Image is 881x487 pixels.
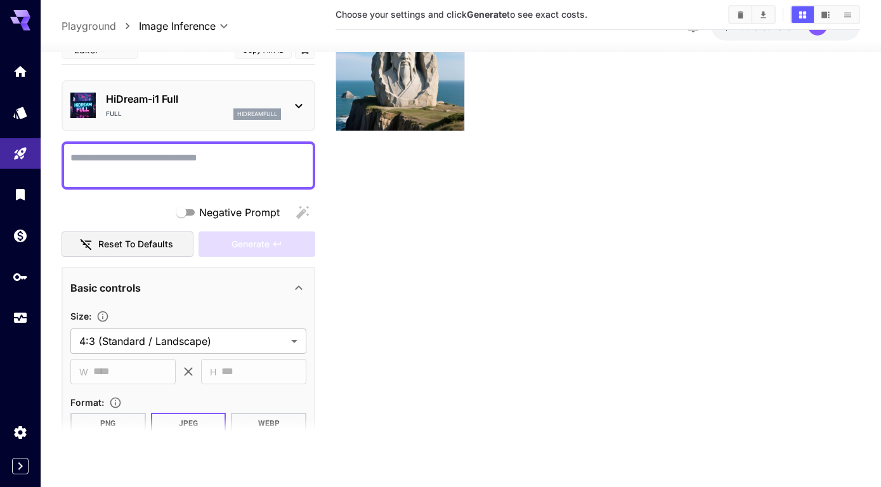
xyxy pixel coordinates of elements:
div: Home [13,63,28,79]
button: Reset to defaults [62,231,193,257]
button: Download All [752,6,774,23]
button: Show media in grid view [792,6,814,23]
div: Models [13,101,28,117]
div: Wallet [13,228,28,243]
p: Full [106,110,122,119]
span: W [79,365,88,379]
span: credits left [754,21,798,32]
button: WEBP [231,413,306,434]
div: Clear AllDownload All [728,5,776,24]
span: Format : [70,397,104,408]
button: PNG [70,413,146,434]
div: Playground [13,146,28,162]
div: Basic controls [70,273,306,303]
div: Settings [13,424,28,440]
button: Show media in video view [814,6,837,23]
span: Image Inference [139,18,216,34]
span: Negative Prompt [199,205,280,220]
button: Expand sidebar [12,458,29,474]
span: $17.88 [724,21,754,32]
span: Size : [70,311,91,321]
nav: breadcrumb [62,18,139,34]
p: Basic controls [70,280,141,295]
b: Generate [467,9,507,20]
div: Show media in grid viewShow media in video viewShow media in list view [790,5,860,24]
button: Show media in list view [837,6,859,23]
span: Choose your settings and click to see exact costs. [336,9,587,20]
button: Clear All [729,6,752,23]
span: 4:3 (Standard / Landscape) [79,334,286,349]
span: H [210,365,216,379]
div: Library [13,186,28,202]
a: Playground [62,18,116,34]
img: 2Q== [336,3,464,131]
button: JPEG [151,413,226,434]
button: Choose the file format for the output image. [104,396,127,409]
p: HiDream-i1 Full [106,91,281,107]
div: HiDream-i1 FullFullhidreamfull [70,86,306,125]
p: hidreamfull [237,110,277,119]
button: Adjust the dimensions of the generated image by specifying its width and height in pixels, or sel... [91,310,114,323]
div: API Keys [13,269,28,285]
div: Usage [13,310,28,326]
